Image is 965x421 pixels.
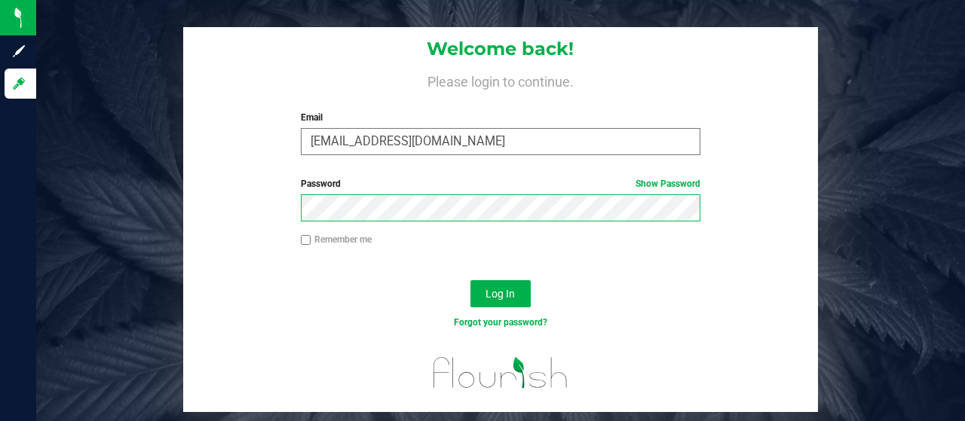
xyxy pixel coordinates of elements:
inline-svg: Log in [11,76,26,91]
input: Remember me [301,235,311,246]
a: Forgot your password? [454,317,547,328]
h4: Please login to continue. [183,72,817,90]
span: Log In [486,288,515,300]
img: flourish_logo.svg [421,346,580,400]
a: Show Password [636,178,700,189]
span: Password [301,178,341,189]
button: Log In [470,280,531,307]
h1: Welcome back! [183,39,817,59]
inline-svg: Sign up [11,44,26,59]
label: Remember me [301,233,372,246]
label: Email [301,111,701,124]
